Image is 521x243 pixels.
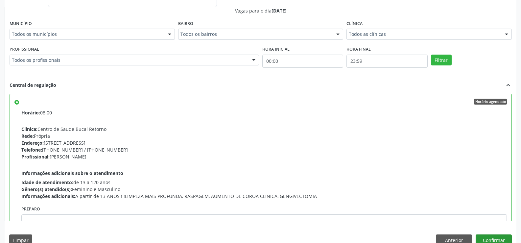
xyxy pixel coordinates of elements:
span: Informações adicionais: [21,193,75,199]
div: Vagas para o dia [10,7,512,14]
label: Hora inicial [262,44,290,55]
span: Endereço: [21,140,44,146]
label: Preparo [21,204,40,214]
span: Todos os profissionais [12,57,246,63]
label: Hora final [346,44,371,55]
span: Horário agendado [474,99,507,105]
span: Idade de atendimento: [21,179,73,185]
div: de 13 a 120 anos [21,179,507,186]
i: expand_less [505,82,512,89]
span: Horário: [21,109,40,116]
div: Central de regulação [10,82,56,89]
div: [STREET_ADDRESS] [21,139,507,146]
div: [PERSON_NAME] [21,153,507,160]
span: Todos as clínicas [349,31,498,37]
div: Própria [21,133,507,139]
div: 08:00 [21,109,507,116]
span: Telefone: [21,147,42,153]
div: Centro de Saude Bucal Retorno [21,126,507,133]
div: A partir de 13 ANOS ! !LIMPEZA MAIS PROFUNDA, RASPAGEM, AUMENTO DE COROA CLÍNICA, GENGIVECTOMIA [21,193,507,200]
label: Bairro [178,19,193,29]
input: Selecione o horário [262,55,343,68]
span: Gênero(s) atendido(s): [21,186,72,192]
label: Município [10,19,32,29]
span: Profissional: [21,154,50,160]
div: Feminino e Masculino [21,186,507,193]
span: Todos os bairros [180,31,330,37]
span: Rede: [21,133,34,139]
button: Filtrar [431,55,452,66]
span: [DATE] [272,8,287,14]
label: Profissional [10,44,39,55]
div: [PHONE_NUMBER] / [PHONE_NUMBER] [21,146,507,153]
input: Selecione o horário [346,55,427,68]
span: Clínica: [21,126,37,132]
span: Todos os municípios [12,31,161,37]
label: Clínica [346,19,363,29]
span: Informações adicionais sobre o atendimento [21,170,123,176]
